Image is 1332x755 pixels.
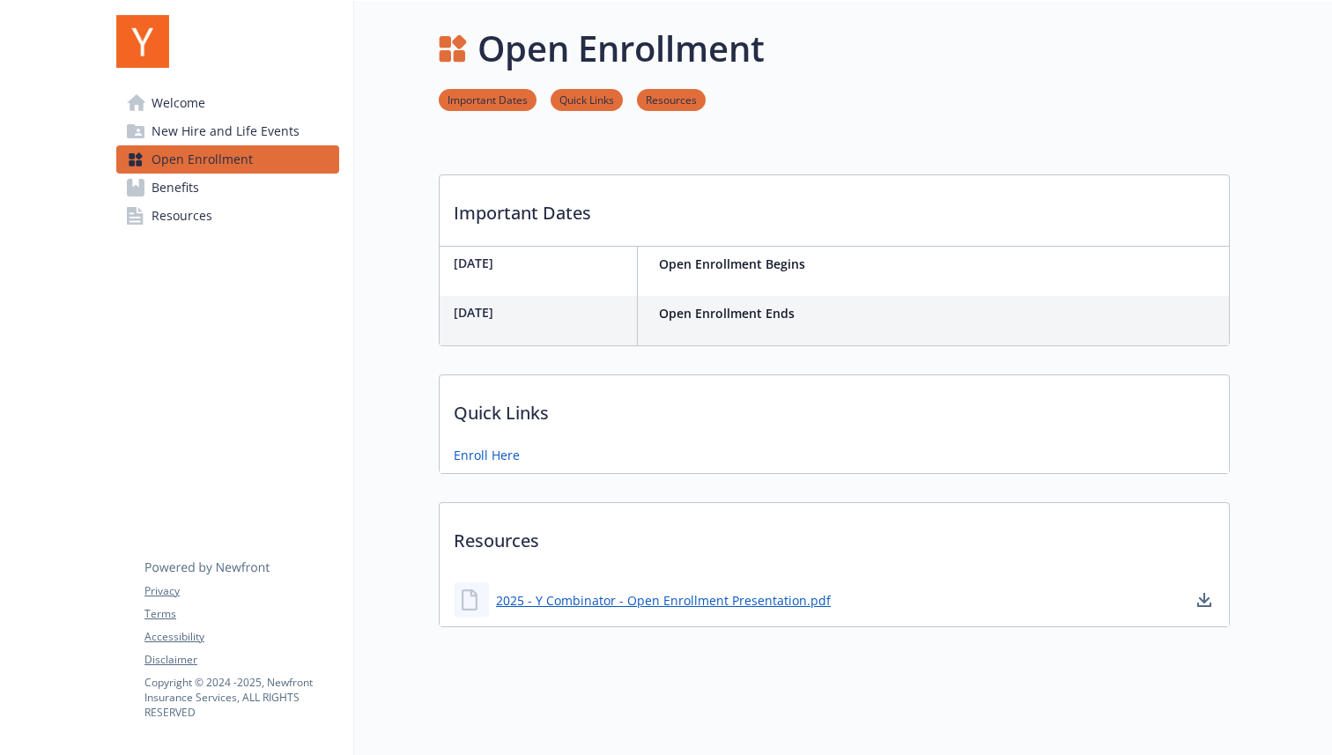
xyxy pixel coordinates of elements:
a: Open Enrollment [116,145,339,174]
strong: Open Enrollment Begins [659,255,805,272]
a: download document [1194,589,1215,611]
a: Enroll Here [454,446,520,464]
span: Welcome [152,89,205,117]
strong: Open Enrollment Ends [659,305,795,322]
a: Resources [116,202,339,230]
span: Open Enrollment [152,145,253,174]
a: Accessibility [144,629,338,645]
p: Quick Links [440,375,1229,440]
p: [DATE] [454,254,630,272]
p: Copyright © 2024 - 2025 , Newfront Insurance Services, ALL RIGHTS RESERVED [144,675,338,720]
span: Resources [152,202,212,230]
p: [DATE] [454,303,630,322]
a: Privacy [144,583,338,599]
a: Welcome [116,89,339,117]
a: Important Dates [439,91,536,107]
span: Benefits [152,174,199,202]
a: New Hire and Life Events [116,117,339,145]
a: Resources [637,91,706,107]
a: Quick Links [551,91,623,107]
h1: Open Enrollment [477,22,765,75]
a: Terms [144,606,338,622]
a: Disclaimer [144,652,338,668]
p: Resources [440,503,1229,568]
span: New Hire and Life Events [152,117,300,145]
a: 2025 - Y Combinator - Open Enrollment Presentation.pdf [496,591,831,610]
a: Benefits [116,174,339,202]
p: Important Dates [440,175,1229,241]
